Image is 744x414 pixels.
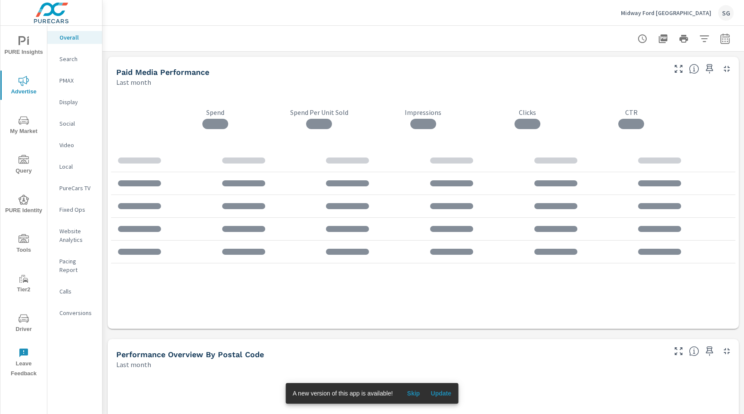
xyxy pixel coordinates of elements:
[47,306,102,319] div: Conversions
[47,160,102,173] div: Local
[3,274,44,295] span: Tier2
[475,108,580,117] p: Clicks
[47,96,102,108] div: Display
[3,76,44,97] span: Advertise
[116,68,209,77] h5: Paid Media Performance
[47,255,102,276] div: Pacing Report
[403,389,424,397] span: Skip
[703,344,716,358] span: Save this to your personalized report
[718,5,734,21] div: SG
[3,195,44,216] span: PURE Identity
[3,155,44,176] span: Query
[672,62,685,76] button: Make Fullscreen
[59,287,95,296] p: Calls
[47,285,102,298] div: Calls
[3,234,44,255] span: Tools
[47,139,102,151] div: Video
[672,344,685,358] button: Make Fullscreen
[400,386,427,400] button: Skip
[116,77,151,87] p: Last month
[163,108,267,117] p: Spend
[59,33,95,42] p: Overall
[116,359,151,370] p: Last month
[116,350,264,359] h5: Performance Overview By Postal Code
[59,227,95,244] p: Website Analytics
[59,184,95,192] p: PureCars TV
[431,389,451,397] span: Update
[3,313,44,334] span: Driver
[59,141,95,149] p: Video
[59,205,95,214] p: Fixed Ops
[59,257,95,274] p: Pacing Report
[59,76,95,85] p: PMAX
[3,36,44,57] span: PURE Insights
[59,119,95,128] p: Social
[59,55,95,63] p: Search
[371,108,475,117] p: Impressions
[293,390,393,397] span: A new version of this app is available!
[59,309,95,317] p: Conversions
[59,162,95,171] p: Local
[720,62,734,76] button: Minimize Widget
[47,31,102,44] div: Overall
[580,108,684,117] p: CTR
[720,344,734,358] button: Minimize Widget
[654,30,672,47] button: "Export Report to PDF"
[59,98,95,106] p: Display
[47,117,102,130] div: Social
[689,64,699,74] span: Understand performance metrics over the selected time range.
[47,74,102,87] div: PMAX
[3,348,44,379] span: Leave Feedback
[621,9,711,17] p: Midway Ford [GEOGRAPHIC_DATA]
[703,62,716,76] span: Save this to your personalized report
[47,225,102,246] div: Website Analytics
[0,26,47,382] div: nav menu
[689,346,699,356] span: Understand performance data by postal code. Individual postal codes can be selected and expanded ...
[47,53,102,65] div: Search
[427,386,455,400] button: Update
[675,30,692,47] button: Print Report
[47,182,102,195] div: PureCars TV
[267,108,372,117] p: Spend Per Unit Sold
[47,203,102,216] div: Fixed Ops
[3,115,44,136] span: My Market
